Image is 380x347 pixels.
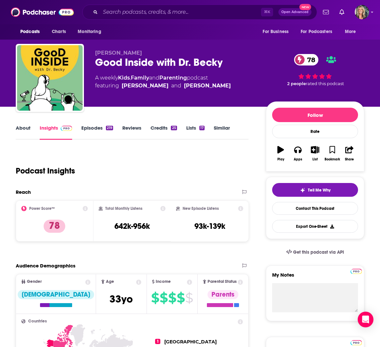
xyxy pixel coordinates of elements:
[272,183,358,197] button: tell me why sparkleTell Me Why
[214,125,230,140] a: Similar
[320,7,331,18] a: Show notifications dropdown
[293,249,344,255] span: Get this podcast via API
[307,142,324,165] button: List
[177,293,185,303] span: $
[300,188,305,193] img: tell me why sparkle
[155,339,160,344] span: 1
[294,157,302,161] div: Apps
[184,82,231,90] div: [PERSON_NAME]
[40,125,72,140] a: InsightsPodchaser Pro
[122,125,141,140] a: Reviews
[208,290,238,299] div: Parents
[100,7,261,17] input: Search podcasts, credits, & more...
[16,263,75,269] h2: Audience Demographics
[114,221,150,231] h3: 642k-956k
[105,206,142,211] h2: Total Monthly Listens
[272,272,358,283] label: My Notes
[122,82,169,90] a: Dr. Becky Kennedy
[272,202,358,215] a: Contact This Podcast
[16,166,75,176] h1: Podcast Insights
[258,26,297,38] button: open menu
[130,75,131,81] span: ,
[149,75,159,81] span: and
[350,339,362,345] a: Pro website
[277,157,284,161] div: Play
[16,125,30,140] a: About
[160,293,168,303] span: $
[131,75,149,81] a: Family
[350,269,362,274] img: Podchaser Pro
[324,142,341,165] button: Bookmark
[18,290,94,299] div: [DEMOGRAPHIC_DATA]
[28,319,47,323] span: Countries
[73,26,110,38] button: open menu
[168,293,176,303] span: $
[312,157,318,161] div: List
[106,126,113,130] div: 219
[340,26,364,38] button: open menu
[159,75,187,81] a: Parenting
[355,5,369,19] img: User Profile
[341,142,358,165] button: Share
[44,220,65,233] p: 78
[199,126,205,130] div: 17
[287,81,306,86] span: 2 people
[266,50,364,90] div: 78 2 peoplerated this podcast
[281,244,349,260] a: Get this podcast via API
[16,26,48,38] button: open menu
[183,206,219,211] h2: New Episode Listens
[194,221,225,231] h3: 93k-139k
[272,108,358,122] button: Follow
[171,126,177,130] div: 25
[355,5,369,19] span: Logged in as lisa.beech
[301,27,332,36] span: For Podcasters
[289,142,306,165] button: Apps
[20,27,40,36] span: Podcasts
[325,157,340,161] div: Bookmark
[272,220,358,233] button: Export One-Sheet
[337,7,347,18] a: Show notifications dropdown
[185,293,193,303] span: $
[29,206,55,211] h2: Power Score™
[272,142,289,165] button: Play
[263,27,289,36] span: For Business
[301,54,319,65] span: 78
[106,280,114,284] span: Age
[272,125,358,138] div: Rate
[281,10,309,14] span: Open Advanced
[345,27,356,36] span: More
[95,74,231,90] div: A weekly podcast
[261,8,273,16] span: ⌘ K
[156,280,171,284] span: Income
[294,54,319,65] a: 78
[27,280,42,284] span: Gender
[61,126,72,131] img: Podchaser Pro
[345,157,354,161] div: Share
[95,82,231,90] span: featuring
[81,125,113,140] a: Episodes219
[186,125,205,140] a: Lists17
[150,125,177,140] a: Credits25
[355,5,369,19] button: Show profile menu
[17,45,83,111] img: Good Inside with Dr. Becky
[52,27,66,36] span: Charts
[208,280,237,284] span: Parental Status
[278,8,311,16] button: Open AdvancedNew
[95,50,142,56] span: [PERSON_NAME]
[16,189,31,195] h2: Reach
[151,293,159,303] span: $
[118,75,130,81] a: Kids
[350,340,362,345] img: Podchaser Pro
[110,293,133,305] span: 33 yo
[164,339,217,345] span: [GEOGRAPHIC_DATA]
[306,81,344,86] span: rated this podcast
[358,312,373,327] div: Open Intercom Messenger
[308,188,330,193] span: Tell Me Why
[171,82,181,90] span: and
[48,26,70,38] a: Charts
[11,6,74,18] img: Podchaser - Follow, Share and Rate Podcasts
[296,26,342,38] button: open menu
[78,27,101,36] span: Monitoring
